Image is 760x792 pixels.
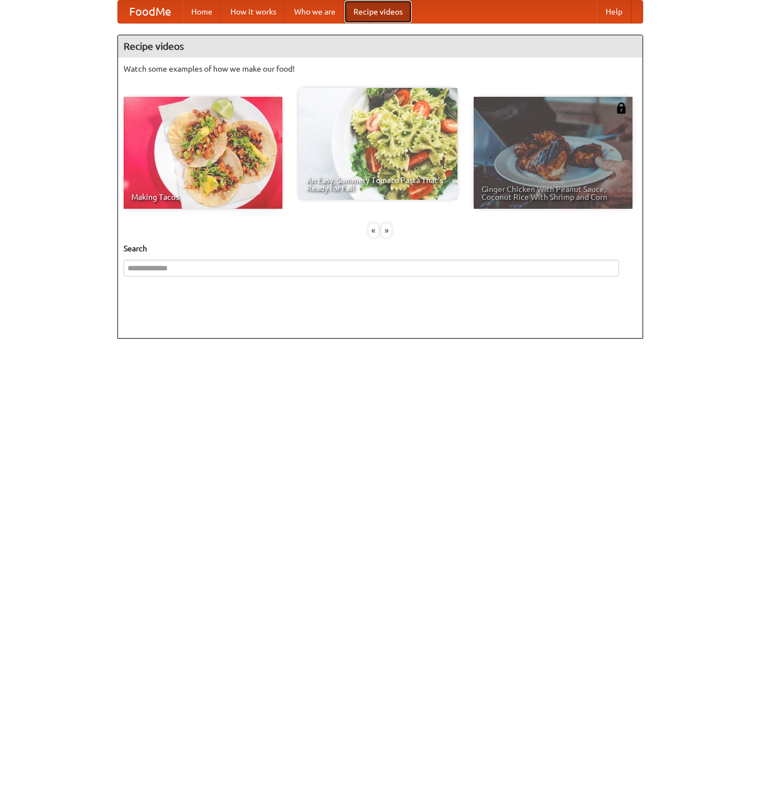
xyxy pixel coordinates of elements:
a: FoodMe [118,1,182,23]
a: Home [182,1,221,23]
a: Recipe videos [344,1,412,23]
div: « [369,223,379,237]
a: Help [597,1,631,23]
img: 483408.png [616,102,627,114]
a: Who we are [285,1,344,23]
div: » [381,223,391,237]
a: How it works [221,1,285,23]
span: Making Tacos [131,193,275,201]
a: Making Tacos [124,97,282,209]
a: An Easy, Summery Tomato Pasta That's Ready for Fall [299,88,457,200]
span: An Easy, Summery Tomato Pasta That's Ready for Fall [306,176,450,192]
h5: Search [124,243,637,254]
h4: Recipe videos [118,35,643,58]
p: Watch some examples of how we make our food! [124,63,637,74]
